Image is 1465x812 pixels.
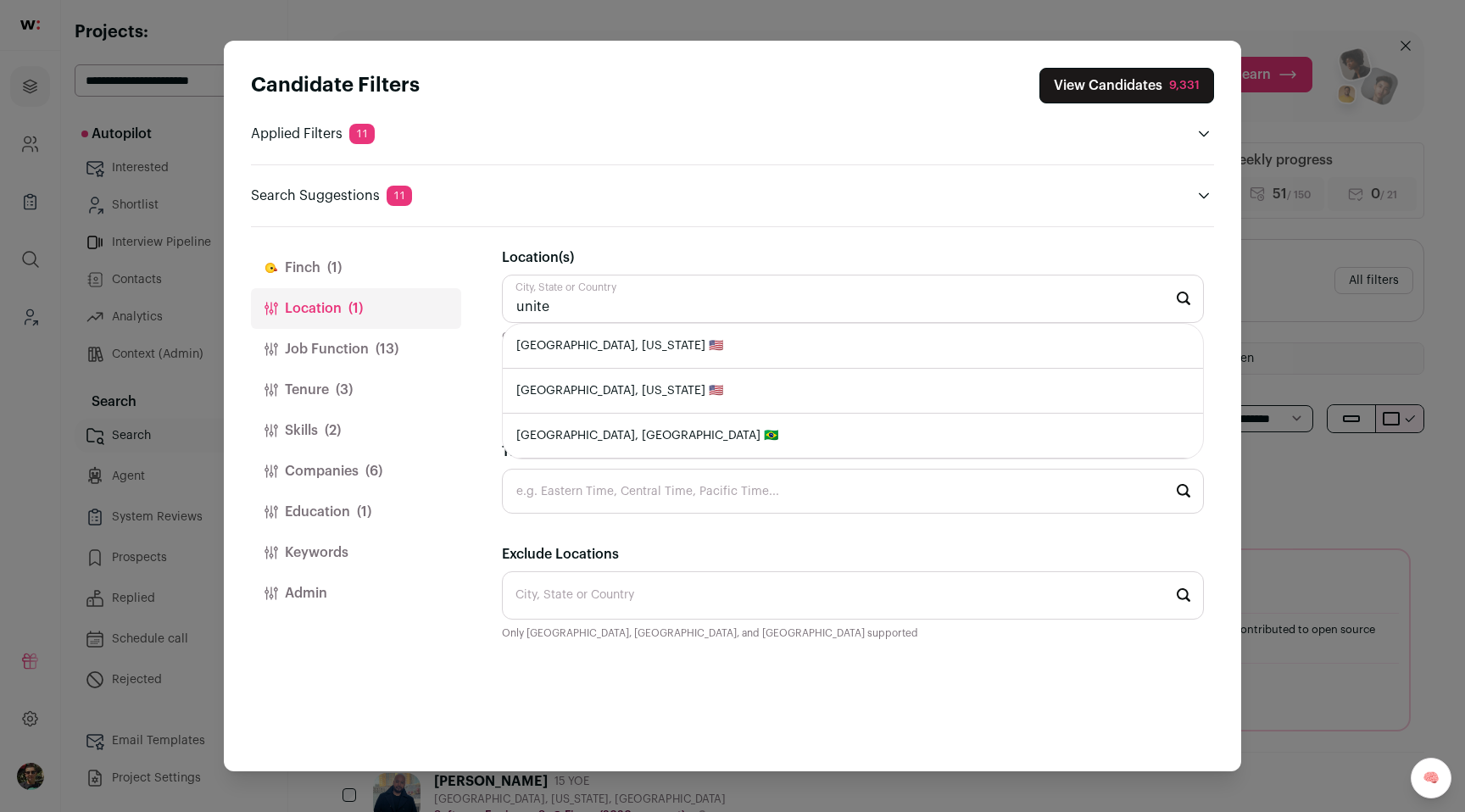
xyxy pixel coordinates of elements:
[251,186,412,206] p: Search Suggestions
[387,186,412,206] span: 11
[251,124,375,144] p: Applied Filters
[251,288,461,329] button: Location(1)
[325,420,341,441] span: (2)
[349,124,375,144] span: 11
[251,329,461,370] button: Job Function(13)
[357,502,371,522] span: (1)
[1411,758,1451,798] a: 🧠
[251,370,461,410] button: Tenure(3)
[251,532,461,573] button: Keywords
[251,75,420,96] strong: Candidate Filters
[336,380,353,400] span: (3)
[502,469,1204,514] input: e.g. Eastern Time, Central Time, Pacific Time...
[503,414,1203,459] li: [GEOGRAPHIC_DATA], [GEOGRAPHIC_DATA] 🇧🇷
[365,461,382,481] span: (6)
[251,573,461,614] button: Admin
[502,626,918,640] span: Only [GEOGRAPHIC_DATA], [GEOGRAPHIC_DATA], and [GEOGRAPHIC_DATA] supported
[502,275,1204,323] input: Start typing...
[327,258,342,278] span: (1)
[348,298,363,319] span: (1)
[376,339,398,359] span: (13)
[502,442,1204,462] label: Timezone(s)
[251,410,461,451] button: Skills(2)
[502,247,574,268] label: Location(s)
[251,451,461,492] button: Companies(6)
[251,247,461,288] button: Finch(1)
[503,324,1203,369] li: [GEOGRAPHIC_DATA], [US_STATE] 🇺🇸
[502,571,1204,620] input: Start typing...
[503,369,1203,414] li: [GEOGRAPHIC_DATA], [US_STATE] 🇺🇸
[502,544,619,565] label: Exclude Locations
[502,330,918,343] span: Only [GEOGRAPHIC_DATA], [GEOGRAPHIC_DATA], and [GEOGRAPHIC_DATA] supported
[1169,77,1200,94] div: 9,331
[251,492,461,532] button: Education(1)
[1194,124,1214,144] button: Open applied filters
[1039,68,1214,103] button: Close search preferences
